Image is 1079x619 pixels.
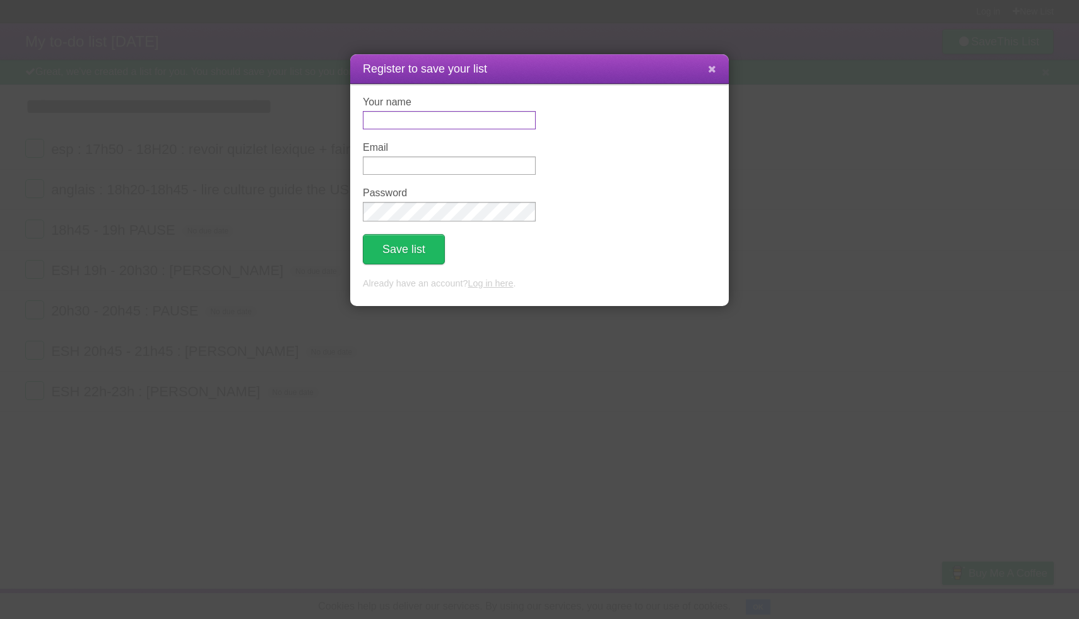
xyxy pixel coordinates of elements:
[363,277,716,291] p: Already have an account? .
[363,234,445,264] button: Save list
[363,97,536,108] label: Your name
[363,187,536,199] label: Password
[363,142,536,153] label: Email
[468,278,513,288] a: Log in here
[363,61,716,78] h1: Register to save your list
